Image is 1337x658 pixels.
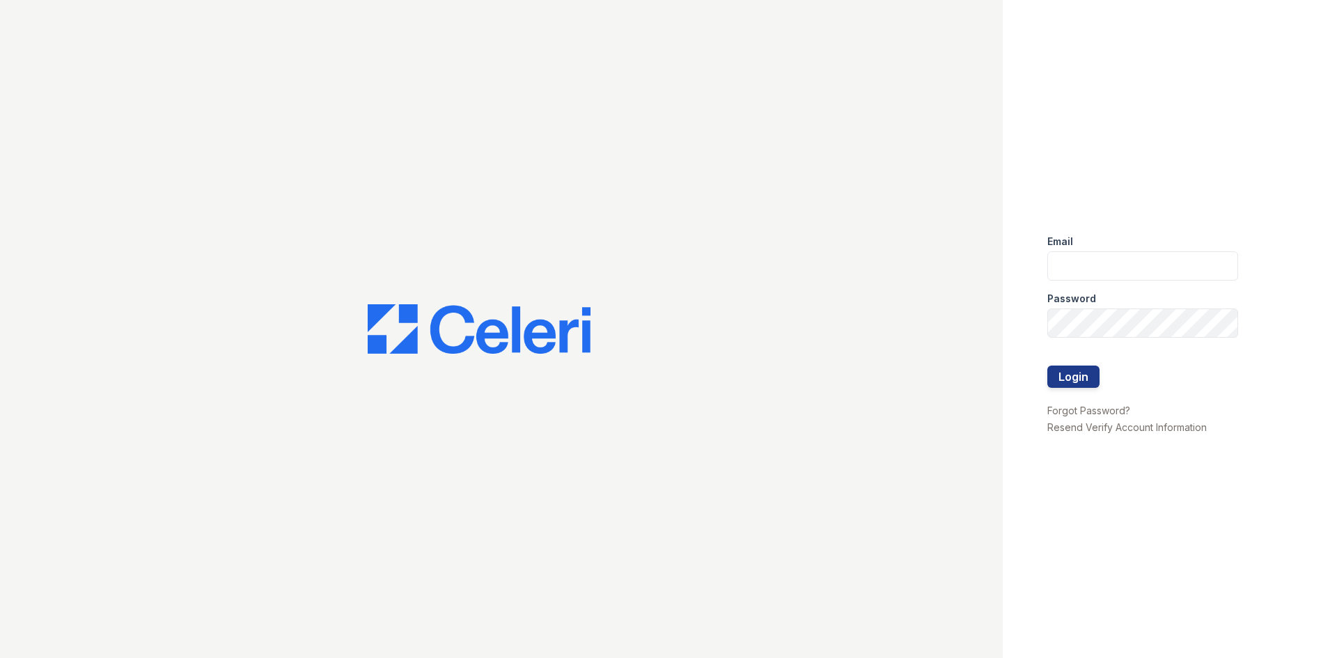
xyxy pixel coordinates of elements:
[1047,366,1100,388] button: Login
[368,304,591,354] img: CE_Logo_Blue-a8612792a0a2168367f1c8372b55b34899dd931a85d93a1a3d3e32e68fde9ad4.png
[1047,292,1096,306] label: Password
[1047,235,1073,249] label: Email
[1047,405,1130,416] a: Forgot Password?
[1047,421,1207,433] a: Resend Verify Account Information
